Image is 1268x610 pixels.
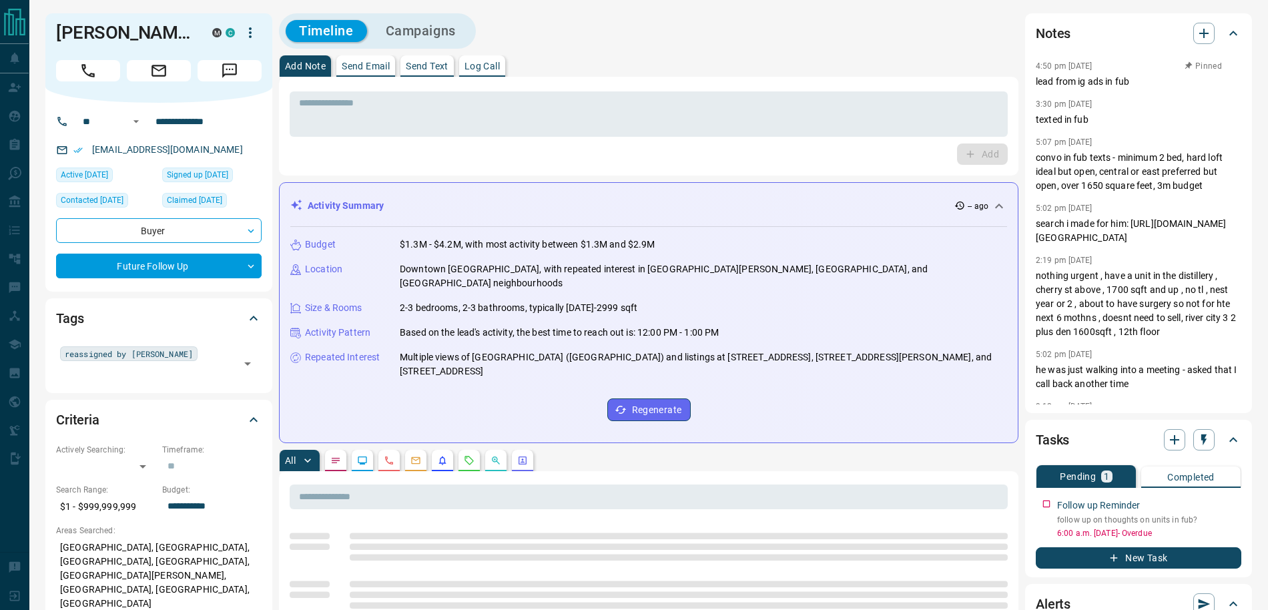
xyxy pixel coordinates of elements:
[372,20,469,42] button: Campaigns
[400,301,637,315] p: 2-3 bedrooms, 2-3 bathrooms, typically [DATE]-2999 sqft
[607,398,691,421] button: Regenerate
[400,238,655,252] p: $1.3M - $4.2M, with most activity between $1.3M and $2.9M
[65,347,193,360] span: reassigned by [PERSON_NAME]
[1036,99,1092,109] p: 3:30 pm [DATE]
[305,326,370,340] p: Activity Pattern
[357,455,368,466] svg: Lead Browsing Activity
[1036,23,1070,44] h2: Notes
[1036,75,1241,89] p: lead from ig ads in fub
[56,60,120,81] span: Call
[1036,217,1241,245] p: search i made for him: [URL][DOMAIN_NAME][GEOGRAPHIC_DATA]
[1036,547,1241,569] button: New Task
[1184,60,1223,72] button: Pinned
[73,145,83,155] svg: Email Verified
[56,168,155,186] div: Thu Oct 09 2025
[285,61,326,71] p: Add Note
[198,60,262,81] span: Message
[1036,363,1241,391] p: he was just walking into a meeting - asked that I call back another time
[56,308,83,329] h2: Tags
[226,28,235,37] div: condos.ca
[56,404,262,436] div: Criteria
[342,61,390,71] p: Send Email
[1057,499,1140,513] p: Follow up Reminder
[1167,473,1215,482] p: Completed
[1060,472,1096,481] p: Pending
[1036,256,1092,265] p: 2:19 pm [DATE]
[61,194,123,207] span: Contacted [DATE]
[491,455,501,466] svg: Opportunities
[56,525,262,537] p: Areas Searched:
[384,455,394,466] svg: Calls
[1104,472,1109,481] p: 1
[1036,402,1092,411] p: 3:12 pm [DATE]
[128,113,144,129] button: Open
[305,262,342,276] p: Location
[464,455,474,466] svg: Requests
[92,144,243,155] a: [EMAIL_ADDRESS][DOMAIN_NAME]
[1057,514,1241,526] p: follow up on thoughts on units in fub?
[162,168,262,186] div: Wed Nov 22 2017
[1036,113,1241,127] p: texted in fub
[517,455,528,466] svg: Agent Actions
[56,302,262,334] div: Tags
[167,194,222,207] span: Claimed [DATE]
[290,194,1007,218] div: Activity Summary-- ago
[61,168,108,182] span: Active [DATE]
[437,455,448,466] svg: Listing Alerts
[1036,61,1092,71] p: 4:50 pm [DATE]
[56,409,99,430] h2: Criteria
[285,456,296,465] p: All
[1036,429,1069,450] h2: Tasks
[1057,527,1241,539] p: 6:00 a.m. [DATE] - Overdue
[56,444,155,456] p: Actively Searching:
[464,61,500,71] p: Log Call
[56,496,155,518] p: $1 - $999,999,999
[162,444,262,456] p: Timeframe:
[968,200,988,212] p: -- ago
[162,193,262,212] div: Wed Oct 08 2025
[1036,204,1092,213] p: 5:02 pm [DATE]
[305,301,362,315] p: Size & Rooms
[1036,269,1241,339] p: nothing urgent , have a unit in the distillery , cherry st above , 1700 sqft and up , no tl , nes...
[400,326,719,340] p: Based on the lead's activity, the best time to reach out is: 12:00 PM - 1:00 PM
[167,168,228,182] span: Signed up [DATE]
[286,20,367,42] button: Timeline
[1036,151,1241,193] p: convo in fub texts - minimum 2 bed, hard loft ideal but open, central or east preferred but open,...
[127,60,191,81] span: Email
[212,28,222,37] div: mrloft.ca
[1036,424,1241,456] div: Tasks
[330,455,341,466] svg: Notes
[1036,350,1092,359] p: 5:02 pm [DATE]
[238,354,257,373] button: Open
[56,484,155,496] p: Search Range:
[1036,137,1092,147] p: 5:07 pm [DATE]
[56,22,192,43] h1: [PERSON_NAME]
[400,262,1007,290] p: Downtown [GEOGRAPHIC_DATA], with repeated interest in [GEOGRAPHIC_DATA][PERSON_NAME], [GEOGRAPHIC...
[406,61,448,71] p: Send Text
[56,254,262,278] div: Future Follow Up
[162,484,262,496] p: Budget:
[305,350,380,364] p: Repeated Interest
[56,193,155,212] div: Wed Mar 30 2022
[1036,17,1241,49] div: Notes
[305,238,336,252] p: Budget
[308,199,384,213] p: Activity Summary
[410,455,421,466] svg: Emails
[400,350,1007,378] p: Multiple views of [GEOGRAPHIC_DATA] ([GEOGRAPHIC_DATA]) and listings at [STREET_ADDRESS], [STREET...
[56,218,262,243] div: Buyer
